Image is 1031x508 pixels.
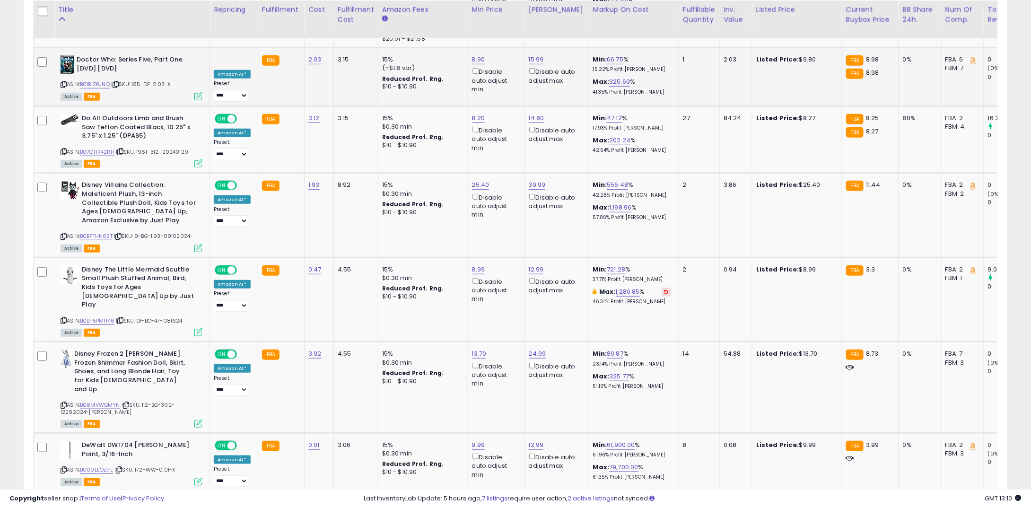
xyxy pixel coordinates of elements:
span: 8.98 [866,68,879,77]
div: Num of Comp. [945,5,980,25]
div: % [593,78,672,95]
b: Reduced Prof. Rng. [382,133,444,141]
b: Disney The Little Mermaid Scuttle Small Plush Stuffed Animal, Bird, Kids Toys for Ages [DEMOGRAPH... [82,265,197,312]
span: FBA [84,245,100,253]
div: Total Rev. [988,5,1022,25]
div: 84.24 [724,114,745,123]
a: 0.47 [308,265,322,274]
a: Privacy Policy [122,494,164,503]
b: Max: [593,136,610,145]
a: B07CHR42RH [80,148,114,156]
span: 2025-08-14 13:10 GMT [985,494,1022,503]
div: 0 [988,441,1026,449]
div: FBA: 2 [945,181,977,189]
img: 51EJ4GKieoL._SL40_.jpg [61,181,79,200]
a: 12.99 [529,265,544,274]
div: Title [58,5,206,15]
small: (0%) [988,359,1001,367]
div: % [593,288,672,305]
div: 0 [988,350,1026,358]
a: 47.12 [607,114,622,123]
div: 0% [903,265,934,274]
span: 3.3 [866,265,875,274]
div: ASIN: [61,265,202,335]
div: FBM: 2 [945,190,977,198]
div: Amazon AI * [214,129,251,137]
b: Min: [593,114,607,123]
span: 3.99 [866,440,879,449]
div: [PERSON_NAME] [529,5,585,15]
span: ON [216,442,227,450]
span: OFF [236,442,251,450]
div: $8.99 [756,265,835,274]
div: 0% [903,181,934,189]
div: 3.06 [338,441,371,449]
div: 15% [382,114,461,123]
span: 8.25 [866,114,879,123]
a: 79,700.00 [609,463,638,472]
a: 13.70 [472,349,487,359]
div: 0 [988,282,1026,291]
div: Preset: [214,139,251,160]
div: BB Share 24h. [903,5,937,25]
a: 61,900.00 [607,440,635,450]
span: FBA [84,160,100,168]
a: B000LEOZ7E [80,466,113,474]
p: 37.71% Profit [PERSON_NAME] [593,276,672,283]
div: Markup on Cost [593,5,675,15]
span: All listings currently available for purchase on Amazon [61,420,82,428]
p: 41.35% Profit [PERSON_NAME] [593,89,672,96]
small: FBA [846,181,864,191]
b: Listed Price: [756,349,799,358]
div: $0.30 min [382,123,461,131]
div: 0 [988,458,1026,466]
div: Disable auto adjust max [529,361,582,379]
div: Current Buybox Price [846,5,895,25]
div: % [593,350,672,367]
div: 15% [382,181,461,189]
a: 80.87 [607,349,623,359]
a: B08MVWGMYN [80,401,120,409]
p: 42.64% Profit [PERSON_NAME] [593,147,672,154]
div: ASIN: [61,181,202,251]
a: 24.99 [529,349,546,359]
div: Disable auto adjust min [472,192,517,219]
div: Repricing [214,5,254,15]
div: % [593,203,672,221]
b: Max: [593,372,610,381]
span: 8.27 [866,127,879,136]
span: | SKU: 01-BG-47-081624 [116,317,183,324]
span: All listings currently available for purchase on Amazon [61,93,82,101]
a: 8.90 [472,55,485,64]
div: ASIN: [61,114,202,166]
div: Fulfillment [262,5,300,15]
div: 15% [382,55,461,64]
b: Reduced Prof. Rng. [382,75,444,83]
p: 61.35% Profit [PERSON_NAME] [593,474,672,481]
a: 2 active listings [568,494,614,503]
span: ON [216,350,227,359]
div: FBM: 3 [945,359,977,367]
b: Listed Price: [756,55,799,64]
div: % [593,114,672,131]
p: 23.14% Profit [PERSON_NAME] [593,361,672,368]
div: seller snap | | [9,494,164,503]
a: 721.28 [607,265,625,274]
small: FBA [846,350,864,360]
small: FBA [262,265,280,276]
span: | SKU: 172-WW-0.01-X [114,466,175,473]
div: 54.88 [724,350,745,358]
div: Amazon AI * [214,70,251,79]
div: 14 [683,350,712,358]
div: 0 [988,181,1026,189]
b: Max: [593,77,610,86]
div: $10 - $10.90 [382,141,461,149]
a: 15.99 [529,55,544,64]
div: $10 - $10.90 [382,468,461,476]
b: Reduced Prof. Rng. [382,284,444,292]
b: Listed Price: [756,114,799,123]
img: 31dabc0BijL._SL40_.jpg [61,265,79,284]
div: % [593,55,672,73]
div: Cost [308,5,330,15]
div: FBA: 6 [945,55,977,64]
